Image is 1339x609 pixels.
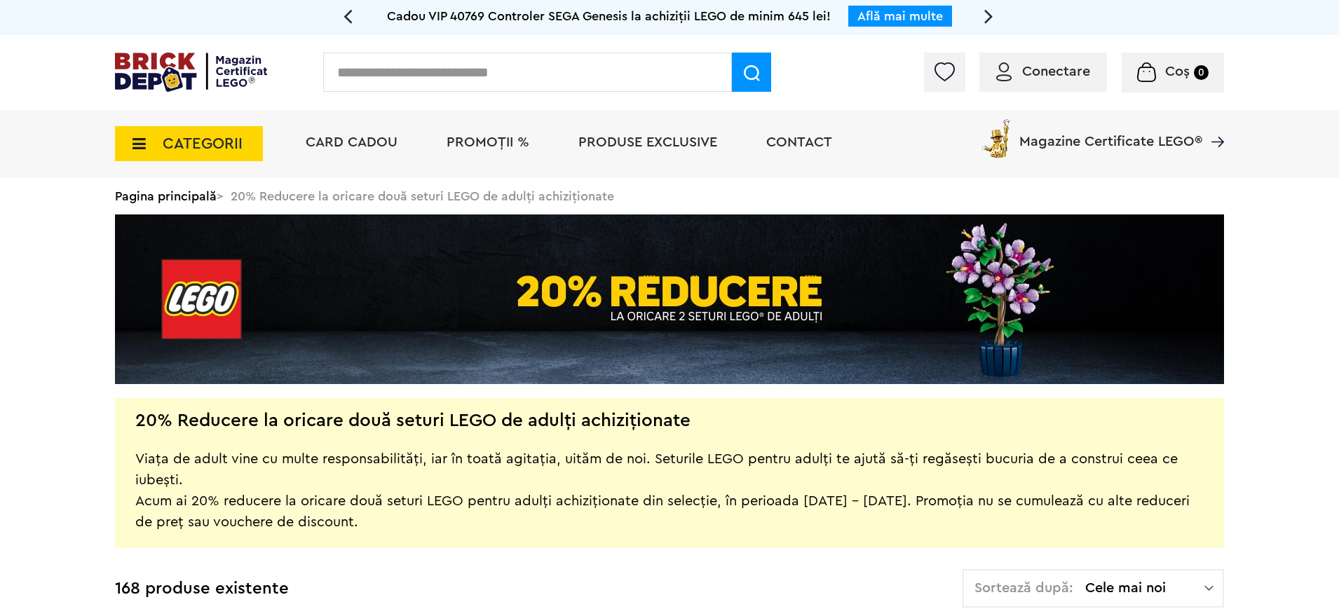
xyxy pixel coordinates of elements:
span: Conectare [1022,64,1090,78]
div: > 20% Reducere la oricare două seturi LEGO de adulți achiziționate [115,178,1224,214]
span: Coș [1165,64,1190,78]
span: Magazine Certificate LEGO® [1019,116,1202,149]
a: Află mai multe [857,10,943,22]
small: 0 [1194,65,1209,80]
a: Contact [766,135,832,149]
span: Sortează după: [974,581,1073,595]
span: CATEGORII [163,136,243,151]
a: Pagina principală [115,190,217,203]
a: Conectare [996,64,1090,78]
span: Cele mai noi [1085,581,1204,595]
img: Landing page banner [115,214,1224,384]
h2: 20% Reducere la oricare două seturi LEGO de adulți achiziționate [135,413,691,427]
a: Card Cadou [306,135,397,149]
div: Viața de adult vine cu multe responsabilități, iar în toată agitația, uităm de noi. Seturile LEGO... [135,427,1204,533]
span: Cadou VIP 40769 Controler SEGA Genesis la achiziții LEGO de minim 645 lei! [387,10,831,22]
a: Produse exclusive [578,135,717,149]
a: Magazine Certificate LEGO® [1202,116,1224,130]
a: PROMOȚII % [447,135,529,149]
div: 168 produse existente [115,569,289,609]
